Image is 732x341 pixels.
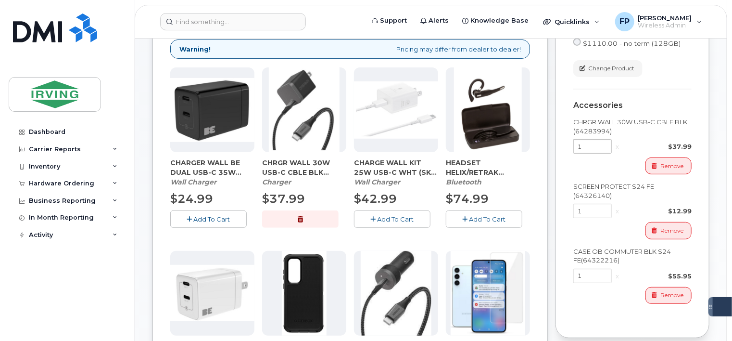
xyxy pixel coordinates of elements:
[262,178,291,186] em: Charger
[573,60,643,77] button: Change Product
[380,16,407,26] span: Support
[378,215,414,223] span: Add To Cart
[660,226,683,235] span: Remove
[429,16,449,26] span: Alerts
[612,207,623,216] div: x
[451,251,525,336] img: s24_fe_-_screen_protector.png
[269,67,339,152] img: chrgr_wall_30w_-_blk.png
[170,192,213,206] span: $24.99
[555,18,590,26] span: Quicklinks
[573,247,692,265] div: CASE OB COMMUTER BLK S24 FE(64322216)
[588,64,634,73] span: Change Product
[454,67,522,152] img: download.png
[612,272,623,281] div: x
[573,118,692,135] div: CHRGR WALL 30W USB-C CBLE BLK (64283994)
[170,265,254,322] img: BE.png
[660,162,683,170] span: Remove
[354,192,397,206] span: $42.99
[170,158,254,187] div: CHARGER WALL BE DUAL USB-C 35W (SKU 64281532)
[361,251,431,336] img: download.jpg
[469,215,506,223] span: Add To Cart
[170,178,216,186] em: Wall Charger
[354,178,400,186] em: Wall Charger
[179,45,211,54] strong: Warning!
[638,14,692,22] span: [PERSON_NAME]
[262,192,305,206] span: $37.99
[170,78,254,142] img: CHARGER_WALL_BE_DUAL_USB-C_35W.png
[446,210,522,227] button: Add To Cart
[645,222,692,239] button: Remove
[170,210,247,227] button: Add To Cart
[612,142,623,151] div: x
[583,39,681,47] span: $1110.00 - no term (128GB)
[282,251,327,336] img: s24_fe_ob_Def.png
[645,287,692,304] button: Remove
[354,158,438,177] span: CHARGE WALL KIT 25W USB-C WHT (SKU 64287309)
[573,101,692,110] div: Accessories
[619,16,630,27] span: FP
[446,178,481,186] em: Bluetooth
[262,158,346,177] span: CHRGR WALL 30W USB-C CBLE BLK (64283994)
[446,192,489,206] span: $74.99
[262,158,346,187] div: CHRGR WALL 30W USB-C CBLE BLK (64283994)
[536,12,606,31] div: Quicklinks
[608,12,709,31] div: Francine Pineau
[573,38,581,46] input: $1110.00 - no term (128GB)
[638,22,692,29] span: Wireless Admin
[573,182,692,200] div: SCREEN PROTECT S24 FE (64326140)
[414,11,455,30] a: Alerts
[354,210,430,227] button: Add To Cart
[455,11,535,30] a: Knowledge Base
[623,207,692,216] div: $12.99
[170,158,254,177] span: CHARGER WALL BE DUAL USB-C 35W (SKU 64281532)
[354,158,438,187] div: CHARGE WALL KIT 25W USB-C WHT (SKU 64287309)
[623,142,692,151] div: $37.99
[160,13,306,30] input: Find something...
[660,291,683,300] span: Remove
[194,215,230,223] span: Add To Cart
[170,39,530,59] div: Pricing may differ from dealer to dealer!
[446,158,530,187] div: HEADSET HELIX/RETRAK BLUETOOTH (64254889)
[446,158,530,177] span: HEADSET HELIX/RETRAK BLUETOOTH (64254889)
[365,11,414,30] a: Support
[623,272,692,281] div: $55.95
[645,157,692,174] button: Remove
[470,16,529,26] span: Knowledge Base
[354,81,438,139] img: CHARGE_WALL_KIT_25W_USB-C_WHT.png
